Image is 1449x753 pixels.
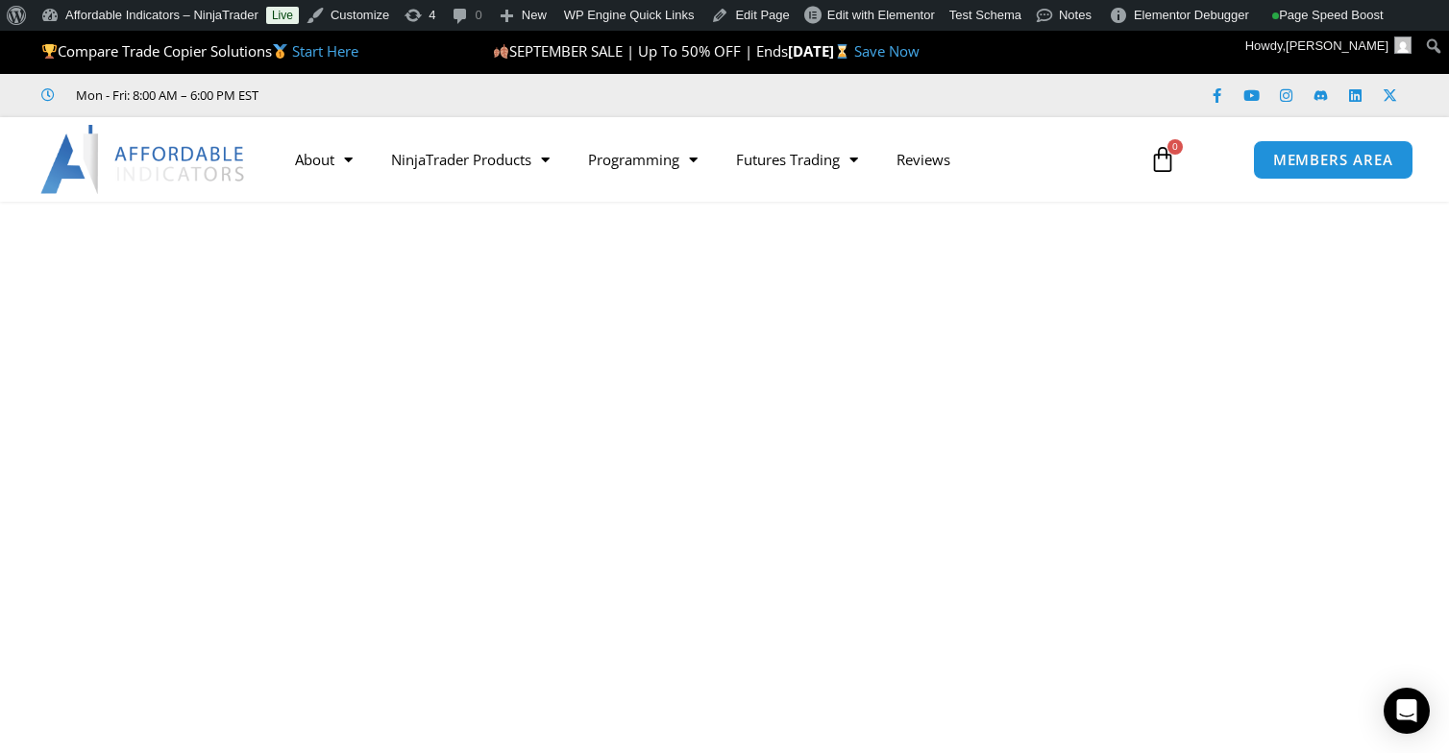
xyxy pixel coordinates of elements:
[1167,139,1183,155] span: 0
[273,44,287,59] img: 🥇
[1273,153,1393,167] span: MEMBERS AREA
[372,137,569,182] a: NinjaTrader Products
[493,41,788,61] span: SEPTEMBER SALE | Up To 50% OFF | Ends
[276,137,1131,182] nav: Menu
[827,8,935,22] span: Edit with Elementor
[835,44,849,59] img: ⌛
[854,41,920,61] a: Save Now
[1239,31,1419,61] a: Howdy,
[569,137,717,182] a: Programming
[42,44,57,59] img: 🏆
[1253,140,1413,180] a: MEMBERS AREA
[276,137,372,182] a: About
[292,41,358,61] a: Start Here
[877,137,970,182] a: Reviews
[717,137,877,182] a: Futures Trading
[40,125,247,194] img: LogoAI | Affordable Indicators – NinjaTrader
[1120,132,1205,187] a: 0
[494,44,508,59] img: 🍂
[1384,688,1430,734] div: Open Intercom Messenger
[71,84,258,107] span: Mon - Fri: 8:00 AM – 6:00 PM EST
[41,41,358,61] span: Compare Trade Copier Solutions
[266,7,299,24] a: Live
[1286,38,1388,53] span: [PERSON_NAME]
[285,85,574,105] iframe: Customer reviews powered by Trustpilot
[788,41,854,61] strong: [DATE]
